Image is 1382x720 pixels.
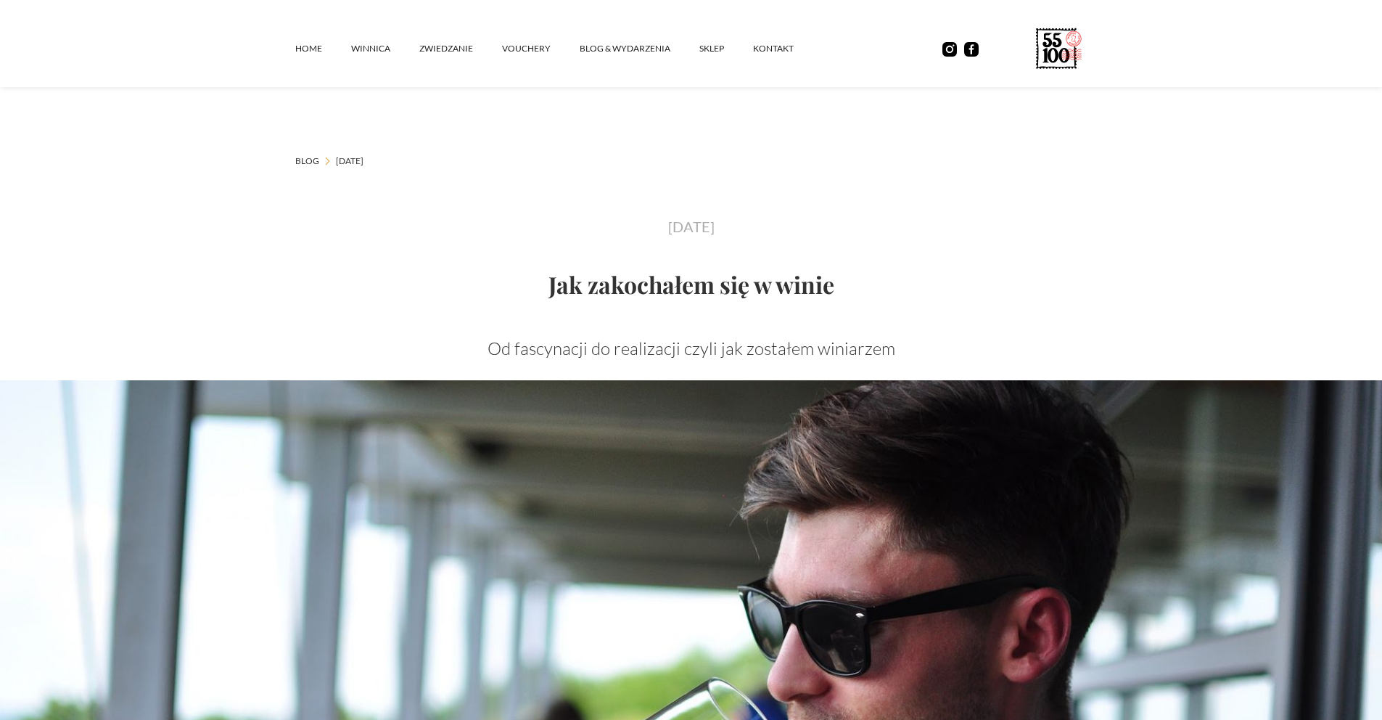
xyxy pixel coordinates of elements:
a: Blog [295,154,319,168]
a: kontakt [753,27,823,70]
a: vouchery [502,27,580,70]
a: Home [295,27,351,70]
a: SKLEP [699,27,753,70]
div: [DATE] [295,215,1087,238]
a: winnica [351,27,419,70]
a: [DATE] [336,154,363,168]
h1: Jak zakochałem się w winie [295,273,1087,296]
a: Blog & Wydarzenia [580,27,699,70]
p: Od fascynacji do realizacji czyli jak zostałem winiarzem [295,337,1087,360]
a: ZWIEDZANIE [419,27,502,70]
